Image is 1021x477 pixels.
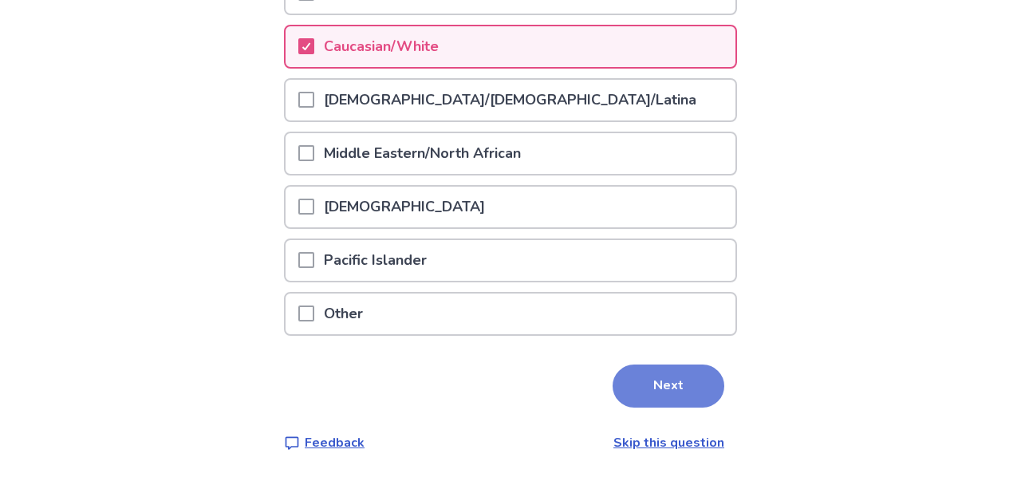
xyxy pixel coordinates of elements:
[314,26,448,67] p: Caucasian/White
[613,434,724,451] a: Skip this question
[314,80,706,120] p: [DEMOGRAPHIC_DATA]/[DEMOGRAPHIC_DATA]/Latina
[314,294,373,334] p: Other
[305,433,365,452] p: Feedback
[314,133,530,174] p: Middle Eastern/North African
[284,433,365,452] a: Feedback
[314,240,436,281] p: Pacific Islander
[314,187,495,227] p: [DEMOGRAPHIC_DATA]
[613,365,724,408] button: Next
